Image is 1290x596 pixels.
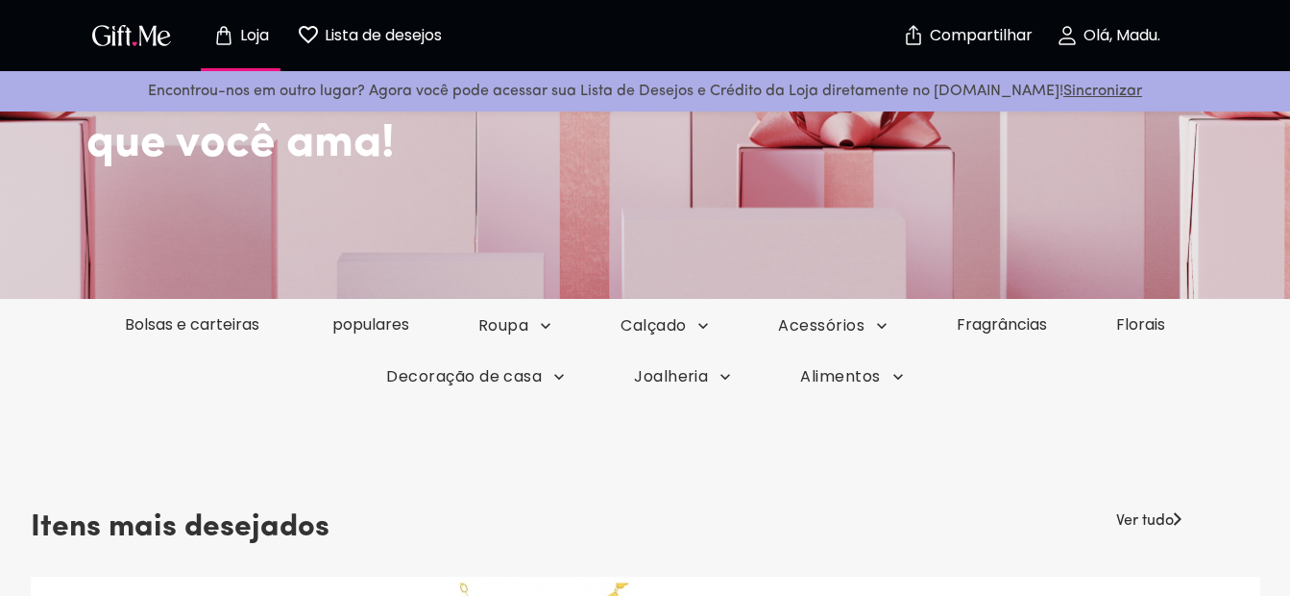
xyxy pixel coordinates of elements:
font: Calçado [621,315,686,336]
font: Alimentos [800,366,880,387]
button: Página da lista de desejos [317,5,423,66]
a: Ver tudo [1116,502,1174,533]
p: Olá, Madu. [1079,28,1160,44]
p: Lista de desejos [320,23,442,48]
button: Calçado [586,315,743,336]
p: Loja [235,28,269,44]
button: Roupa [444,315,586,336]
button: Página da loja [188,5,294,66]
a: populares [298,313,444,335]
h2: que você ama! [86,116,1290,172]
img: Logotipo do GiftMe [88,21,175,49]
button: Alimentos [766,366,937,387]
img: seguro [902,24,925,47]
font: Joalheria [634,366,708,387]
a: Sincronizar [1063,84,1142,99]
font: Decoração de casa [386,366,542,387]
p: Compartilhar [925,28,1033,44]
button: Decoração de casa [352,366,599,387]
a: Bolsas e carteiras [90,313,294,335]
a: Fragrâncias [922,313,1082,335]
button: Olá, Madu. [1012,5,1205,66]
button: Logotipo do GiftMe [86,24,177,47]
button: Acessórios [743,315,922,336]
font: Ver tudo [1116,513,1174,529]
font: Roupa [478,315,528,336]
button: Joalheria [599,366,766,387]
button: Compartilhar [934,2,1001,69]
a: Florais [1082,313,1200,335]
h3: Itens mais desejados [31,502,329,554]
p: Encontrou-nos em outro lugar? Agora você pode acessar sua Lista de Desejos e Crédito da Loja dire... [15,79,1275,104]
font: Acessórios [778,315,864,336]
